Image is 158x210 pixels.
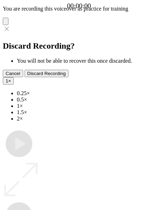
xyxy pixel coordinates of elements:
p: You are recording this voiceover as practice for training [3,6,155,12]
li: 1× [17,103,155,109]
li: 0.25× [17,90,155,97]
h2: Discard Recording? [3,41,155,51]
li: You will not be able to recover this once discarded. [17,58,155,64]
li: 0.5× [17,97,155,103]
li: 1.5× [17,109,155,116]
a: 00:00:00 [67,2,91,10]
button: 1× [3,77,14,85]
span: 1 [6,78,8,84]
button: Cancel [3,70,23,77]
li: 2× [17,116,155,122]
button: Discard Recording [25,70,69,77]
